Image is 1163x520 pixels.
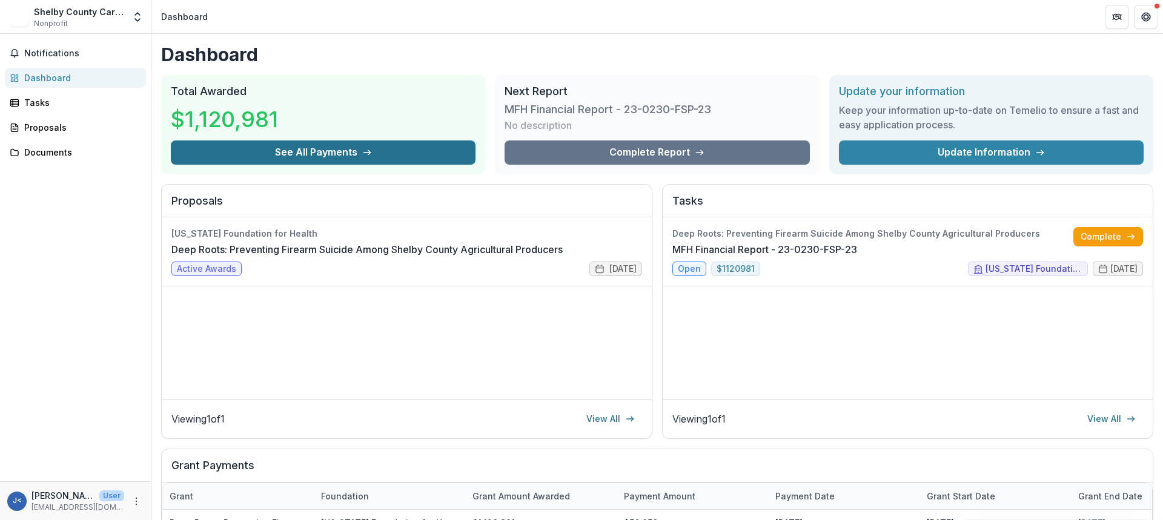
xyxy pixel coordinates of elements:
span: Notifications [24,48,141,59]
a: Complete [1073,227,1143,246]
div: Payment Amount [617,483,768,509]
div: Grant [162,483,314,509]
div: Jolie Foreman <jforeman41va@gmail.com> [13,497,22,505]
p: No description [505,118,572,133]
button: Notifications [5,44,146,63]
div: Documents [24,146,136,159]
a: MFH Financial Report - 23-0230-FSP-23 [672,242,857,257]
div: Dashboard [24,71,136,84]
button: See All Payments [171,140,475,165]
div: Grant amount awarded [465,483,617,509]
h3: Keep your information up-to-date on Temelio to ensure a fast and easy application process. [839,103,1144,132]
h2: Grant Payments [171,459,1143,482]
div: Grant start date [919,483,1071,509]
div: Grant amount awarded [465,490,577,502]
div: Payment Amount [617,490,703,502]
button: More [129,494,144,508]
p: Viewing 1 of 1 [171,412,225,426]
nav: breadcrumb [156,8,213,25]
div: Proposals [24,121,136,134]
div: Payment date [768,483,919,509]
div: Shelby County Cares [34,5,124,18]
span: Nonprofit [34,18,68,29]
a: Documents [5,142,146,162]
button: Get Help [1134,5,1158,29]
div: Payment date [768,490,842,502]
p: [EMAIL_ADDRESS][DOMAIN_NAME] [31,502,124,513]
a: Dashboard [5,68,146,88]
h2: Update your information [839,85,1144,98]
h2: Total Awarded [171,85,475,98]
h3: $1,120,981 [171,103,278,136]
a: Update Information [839,140,1144,165]
div: Foundation [314,490,376,502]
div: Grant [162,490,200,502]
h2: Tasks [672,194,1143,217]
div: Grant start date [919,490,1002,502]
a: View All [1080,409,1143,429]
div: Foundation [314,483,465,509]
h2: Proposals [171,194,642,217]
div: Tasks [24,96,136,109]
a: Complete Report [505,140,809,165]
div: Grant end date [1071,490,1150,502]
p: User [99,490,124,501]
h3: MFH Financial Report - 23-0230-FSP-23 [505,103,711,116]
a: View All [579,409,642,429]
h1: Dashboard [161,44,1153,65]
button: Partners [1105,5,1129,29]
p: Viewing 1 of 1 [672,412,726,426]
a: Deep Roots: Preventing Firearm Suicide Among Shelby County Agricultural Producers [171,242,563,257]
img: Shelby County Cares [10,7,29,27]
a: Tasks [5,93,146,113]
p: [PERSON_NAME] <[EMAIL_ADDRESS][DOMAIN_NAME]> [31,489,94,502]
button: Open entity switcher [129,5,146,29]
a: Proposals [5,117,146,137]
h2: Next Report [505,85,809,98]
div: Dashboard [161,10,208,23]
